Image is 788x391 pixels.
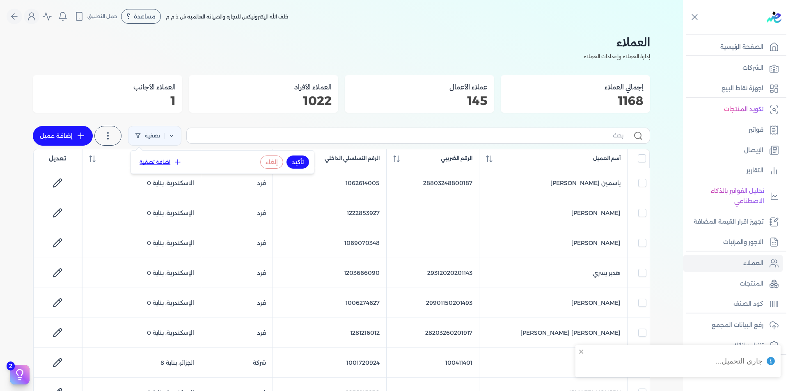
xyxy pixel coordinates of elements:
[351,96,488,106] p: 145
[257,329,266,336] span: فرد
[87,13,117,20] span: حمل التطبيق
[49,154,66,163] span: تعديل
[257,269,266,277] span: فرد
[742,63,763,73] p: الشركات
[733,299,763,309] p: كود الصنف
[160,359,194,366] span: الجزائر، بناية 8
[166,14,289,20] span: خلف الله اليكترونيكس للتجاره والصيانه العالميه ش ذ م م
[593,155,621,162] span: أسم العميل
[744,145,763,156] p: الإيصال
[479,168,628,198] td: ياسمين [PERSON_NAME]
[479,198,628,228] td: [PERSON_NAME]
[195,96,332,106] p: 1022
[128,126,181,146] a: تصفية
[193,131,623,140] input: بحث
[147,209,194,217] span: الإسكندرية، بناية 0
[39,96,176,106] p: 1
[694,217,763,227] p: تجهيز اقرار القيمة المضافة
[767,11,781,23] img: logo
[479,258,628,288] td: هدير يسري
[134,14,156,19] span: مساعدة
[683,162,783,179] a: التقارير
[740,279,763,289] p: المنتجات
[386,168,479,198] td: 28803248800187
[687,186,764,207] p: تحليل الفواتير بالذكاء الاصطناعي
[147,329,194,336] span: الإسكندرية، بناية 0
[386,288,479,318] td: 29901150201493
[479,288,628,318] td: [PERSON_NAME]
[723,237,763,248] p: الاجور والمرتبات
[683,59,783,77] a: الشركات
[733,341,763,351] p: تنزيل بياناتك
[441,155,472,162] span: الرقم الضريبي
[257,299,266,306] span: فرد
[683,255,783,272] a: العملاء
[147,269,194,277] span: الإسكندرية، بناية 0
[33,126,93,146] a: إضافة عميل
[479,318,628,348] td: [PERSON_NAME] [PERSON_NAME]
[72,9,119,23] button: حمل التطبيق
[386,318,479,348] td: 28203260201917
[273,288,386,318] td: 1006274627
[273,318,386,348] td: 1281216012
[147,239,194,247] span: الإسكندرية، بناية 0
[257,239,266,247] span: فرد
[743,258,763,269] p: العملاء
[195,82,332,92] h3: العملاء الأفراد
[683,121,783,139] a: فواتير
[7,361,15,370] span: 2
[683,275,783,293] a: المنتجات
[386,348,479,378] td: 100411401
[260,155,283,169] button: إلغاء
[722,83,763,94] p: اجهزة نقاط البيع
[683,317,783,334] a: رفع البيانات المجمع
[749,125,763,135] p: فواتير
[39,82,176,92] h3: العملاء الأجانب
[257,179,266,187] span: فرد
[720,42,763,53] p: الصفحة الرئيسية
[579,348,584,355] button: close
[33,33,650,51] h2: العملاء
[147,299,194,306] span: الإسكندرية، بناية 0
[683,183,783,210] a: تحليل الفواتير بالذكاء الاصطناعي
[683,39,783,56] a: الصفحة الرئيسية
[325,155,380,162] span: الرقم التسلسلي الداخلي
[10,365,30,384] button: 2
[747,165,763,176] p: التقارير
[257,209,266,217] span: فرد
[121,9,161,24] div: مساعدة
[286,155,309,169] button: تأكيد
[273,228,386,258] td: 1069070348
[273,198,386,228] td: 1222853927
[253,359,266,366] span: شركة
[479,228,628,258] td: [PERSON_NAME]
[273,258,386,288] td: 1203666090
[724,104,763,115] p: تكويد المنتجات
[33,51,650,62] p: إدارة العملاء وإعدادات العملاء
[683,80,783,97] a: اجهزة نقاط البيع
[683,101,783,118] a: تكويد المنتجات
[273,168,386,198] td: 1062614005
[147,179,194,187] span: الاسكندرية، بناية 0
[351,82,488,92] h3: عملاء الأعمال
[712,320,763,331] p: رفع البيانات المجمع
[507,96,644,106] p: 1168
[715,356,763,366] div: جاري التحميل...
[683,213,783,231] a: تجهيز اقرار القيمة المضافة
[273,348,386,378] td: 1001720924
[683,337,783,354] a: تنزيل بياناتك
[683,234,783,251] a: الاجور والمرتبات
[683,295,783,313] a: كود الصنف
[136,157,186,167] button: اضافة تصفية
[507,82,644,92] h3: إجمالي العملاء
[683,142,783,159] a: الإيصال
[386,258,479,288] td: 29312020201143
[479,348,628,378] td: شركة رايا للتوزيع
